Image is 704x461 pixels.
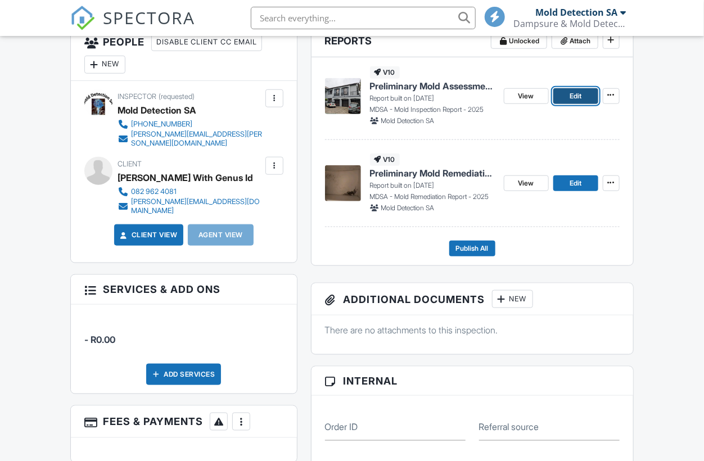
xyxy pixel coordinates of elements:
label: Order ID [325,421,358,433]
a: SPECTORA [70,15,195,39]
div: [PERSON_NAME][EMAIL_ADDRESS][DOMAIN_NAME] [131,197,262,215]
a: [PHONE_NUMBER] [118,119,262,130]
span: (requested) [159,92,195,101]
div: Mold Detection SA [118,102,196,119]
div: [PERSON_NAME] With Genus Id [118,169,253,186]
a: Client View [118,229,178,241]
div: 082 962 4081 [131,187,177,196]
a: 082 962 4081 [118,186,262,197]
div: Disable Client CC Email [151,33,262,51]
label: Referral source [479,421,539,433]
img: The Best Home Inspection Software - Spectora [70,6,95,30]
h3: Fees & Payments [71,406,296,438]
div: Mold Detection SA [536,7,618,18]
div: New [84,56,125,74]
div: [PHONE_NUMBER] [131,120,192,129]
li: Manual fee: [84,313,283,355]
a: [PERSON_NAME][EMAIL_ADDRESS][DOMAIN_NAME] [118,197,262,215]
span: - R0.00 [84,334,115,345]
h3: People [71,26,296,81]
div: Dampsure & Mold Detection SA [514,18,626,29]
input: Search everything... [251,7,476,29]
h3: Internal [312,367,633,396]
div: [PERSON_NAME][EMAIL_ADDRESS][PERSON_NAME][DOMAIN_NAME] [131,130,262,148]
span: SPECTORA [103,6,195,29]
span: Client [118,160,142,168]
h3: Services & Add ons [71,275,296,304]
span: Inspector [118,92,156,101]
div: Add Services [146,364,221,385]
p: There are no attachments to this inspection. [325,324,620,336]
h3: Additional Documents [312,283,633,315]
div: New [492,290,533,308]
a: [PERSON_NAME][EMAIL_ADDRESS][PERSON_NAME][DOMAIN_NAME] [118,130,262,148]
